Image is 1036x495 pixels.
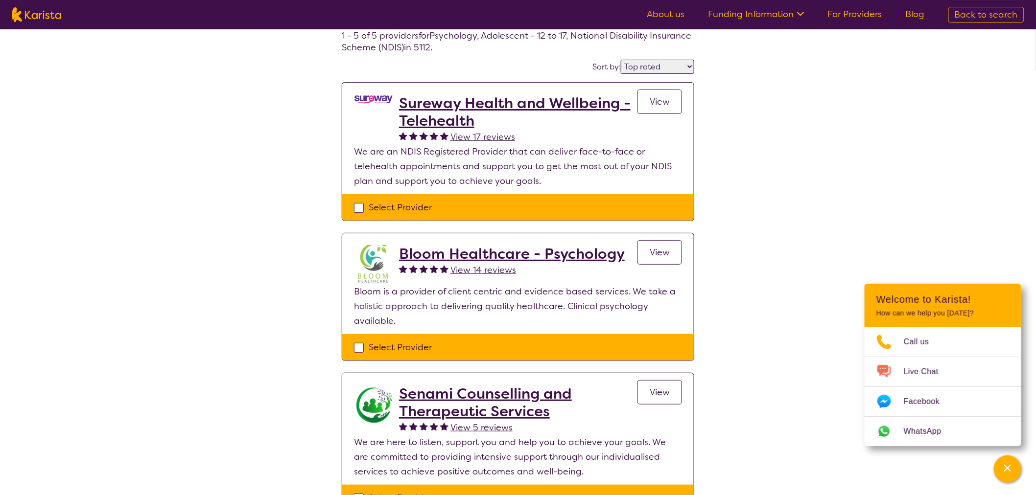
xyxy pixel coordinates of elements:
span: Live Chat [904,364,950,379]
a: Funding Information [708,8,804,20]
img: fullstar [430,132,438,140]
a: View 14 reviews [450,263,516,277]
a: View 5 reviews [450,420,513,435]
p: Bloom is a provider of client centric and evidence based services. We take a holistic approach to... [354,284,682,328]
a: View [637,240,682,265]
a: Sureway Health and Wellbeing - Telehealth [399,94,637,130]
div: Channel Menu [865,284,1021,446]
span: View 17 reviews [450,131,515,143]
img: Karista logo [12,7,61,22]
span: View 5 reviews [450,422,513,433]
img: fullstar [409,132,418,140]
span: View [650,96,670,108]
label: Sort by: [592,62,621,72]
span: WhatsApp [904,424,953,439]
img: fullstar [420,265,428,273]
span: Back to search [955,9,1018,21]
ul: Choose channel [865,327,1021,446]
img: fullstar [440,132,448,140]
h2: Welcome to Karista! [876,293,1010,305]
span: View 14 reviews [450,264,516,276]
img: fullstar [399,132,407,140]
span: View [650,386,670,398]
img: fullstar [420,422,428,430]
a: For Providers [828,8,882,20]
img: fullstar [430,422,438,430]
a: View [637,380,682,405]
a: Web link opens in a new tab. [865,417,1021,446]
img: fullstar [420,132,428,140]
a: View [637,90,682,114]
img: fullstar [409,265,418,273]
a: Bloom Healthcare - Psychology [399,245,625,263]
img: fullstar [399,265,407,273]
span: Call us [904,335,941,349]
img: fullstar [440,422,448,430]
img: fullstar [440,265,448,273]
a: Back to search [948,7,1024,22]
img: fullstar [399,422,407,430]
a: View 17 reviews [450,130,515,144]
span: Facebook [904,394,951,409]
img: fullstar [409,422,418,430]
a: About us [647,8,684,20]
img: klsknef2cimwwz0wtkey.jpg [354,245,393,284]
a: Senami Counselling and Therapeutic Services [399,385,637,420]
img: fullstar [430,265,438,273]
p: How can we help you [DATE]? [876,309,1010,317]
img: r7dlggcrx4wwrwpgprcg.jpg [354,385,393,424]
span: View [650,247,670,258]
button: Channel Menu [994,455,1021,483]
a: Blog [906,8,925,20]
img: vgwqq8bzw4bddvbx0uac.png [354,94,393,105]
p: We are here to listen, support you and help you to achieve your goals. We are committed to provid... [354,435,682,479]
p: We are an NDIS Registered Provider that can deliver face-to-face or telehealth appointments and s... [354,144,682,188]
